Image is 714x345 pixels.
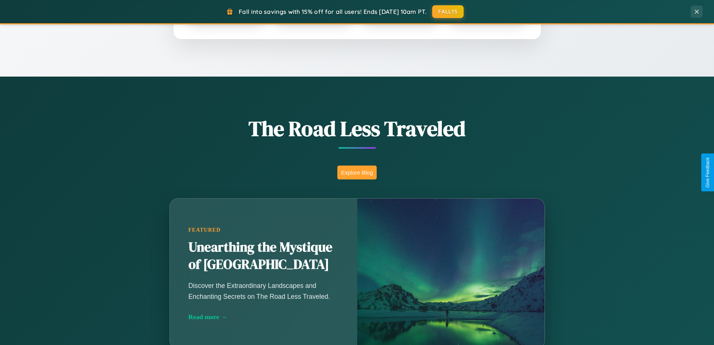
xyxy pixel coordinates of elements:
p: Discover the Extraordinary Landscapes and Enchanting Secrets on The Road Less Traveled. [189,280,338,301]
button: FALL15 [432,5,464,18]
h2: Unearthing the Mystique of [GEOGRAPHIC_DATA] [189,239,338,273]
div: Read more → [189,313,338,321]
button: Explore Blog [337,166,377,179]
div: Featured [189,227,338,233]
span: Fall into savings with 15% off for all users! Ends [DATE] 10am PT. [239,8,427,15]
h1: The Road Less Traveled [132,114,582,143]
div: Give Feedback [705,157,710,188]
